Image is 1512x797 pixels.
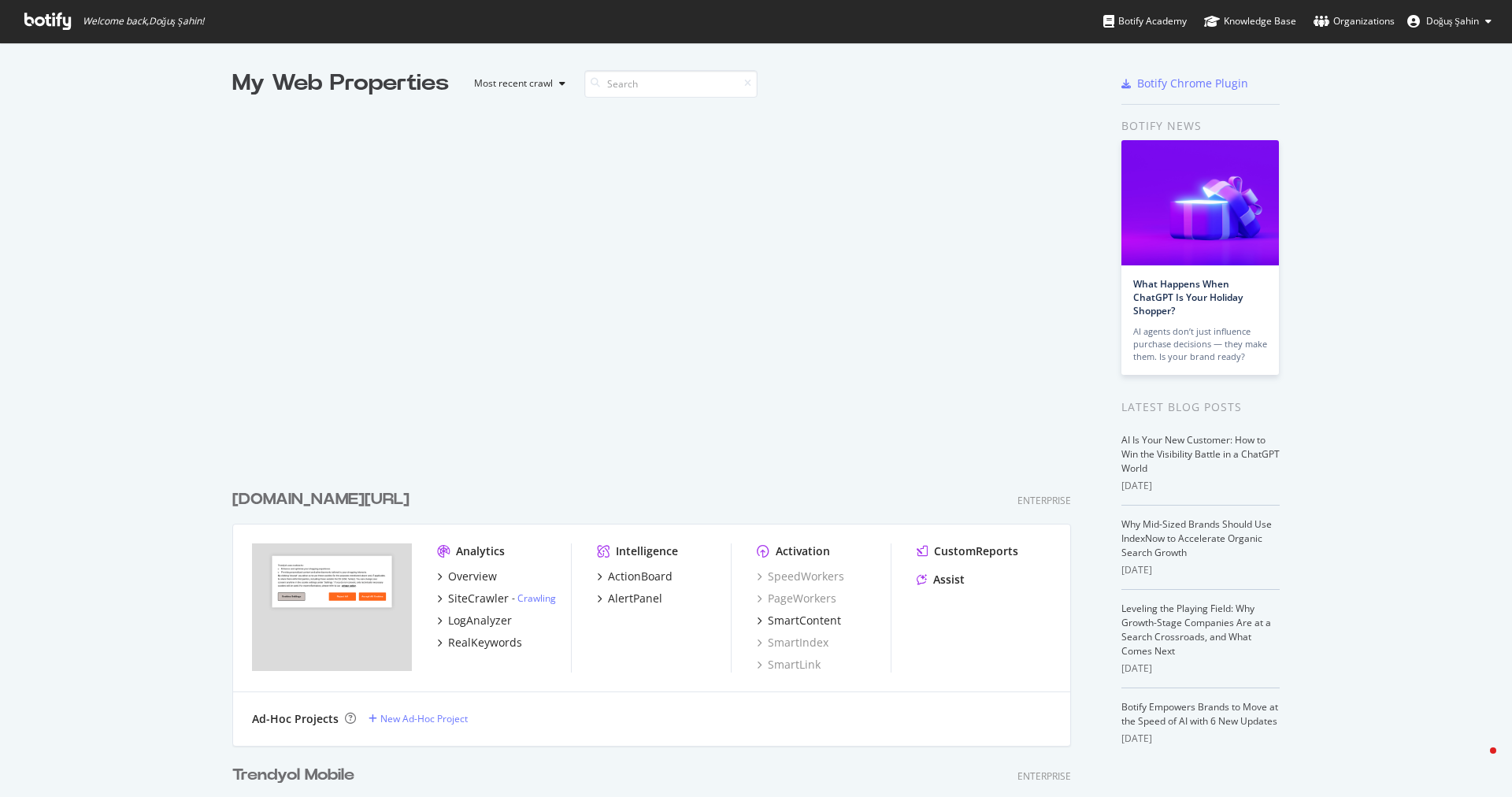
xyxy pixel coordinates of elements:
a: LogAnalyzer [437,613,512,628]
button: Most recent crawl [461,71,572,96]
div: [DATE] [1121,563,1280,577]
a: SmartIndex [757,635,828,651]
div: RealKeywords [448,635,522,651]
span: Doğuş Şahin [1426,14,1479,28]
a: Botify Chrome Plugin [1121,76,1248,91]
img: What Happens When ChatGPT Is Your Holiday Shopper? [1121,140,1279,265]
a: AI Is Your New Customer: How to Win the Visibility Battle in a ChatGPT World [1121,433,1280,475]
div: My Web Properties [232,68,449,99]
div: Ad-Hoc Projects [252,711,339,727]
span: Welcome back, Doğuş Şahin ! [83,15,204,28]
div: SmartContent [768,613,841,628]
div: CustomReports [934,543,1018,559]
div: Trendyol Mobile [232,764,354,787]
a: SpeedWorkers [757,569,844,584]
div: Analytics [456,543,505,559]
div: [DOMAIN_NAME][URL] [232,488,409,511]
a: Assist [917,572,965,588]
img: trendyol.com/ro [252,543,412,671]
a: Trendyol Mobile [232,764,361,787]
a: SmartContent [757,613,841,628]
div: - [512,591,556,605]
div: AlertPanel [608,591,662,606]
a: Crawling [517,591,556,605]
div: Organizations [1314,13,1395,29]
a: What Happens When ChatGPT Is Your Holiday Shopper? [1133,277,1243,317]
div: [DATE] [1121,662,1280,676]
div: AI agents don’t just influence purchase decisions — they make them. Is your brand ready? [1133,325,1267,363]
a: ActionBoard [597,569,673,584]
a: Leveling the Playing Field: Why Growth-Stage Companies Are at a Search Crossroads, and What Comes... [1121,602,1271,658]
div: Assist [933,572,965,588]
a: Overview [437,569,497,584]
input: Search [584,70,758,98]
a: [DOMAIN_NAME][URL] [232,488,416,511]
div: LogAnalyzer [448,613,512,628]
a: SiteCrawler- Crawling [437,591,556,606]
div: Enterprise [1017,494,1071,507]
div: Intelligence [616,543,678,559]
iframe: Intercom live chat [1458,743,1496,781]
div: Activation [776,543,830,559]
a: Why Mid-Sized Brands Should Use IndexNow to Accelerate Organic Search Growth [1121,517,1272,559]
div: Overview [448,569,497,584]
div: Botify news [1121,117,1280,135]
a: AlertPanel [597,591,662,606]
div: Knowledge Base [1204,13,1296,29]
a: Botify Empowers Brands to Move at the Speed of AI with 6 New Updates [1121,700,1278,728]
button: Doğuş Şahin [1395,9,1504,34]
div: ActionBoard [608,569,673,584]
div: [DATE] [1121,479,1280,493]
div: New Ad-Hoc Project [380,712,468,725]
a: RealKeywords [437,635,522,651]
a: SmartLink [757,657,821,673]
div: Botify Academy [1103,13,1187,29]
div: Latest Blog Posts [1121,398,1280,416]
a: New Ad-Hoc Project [369,712,468,725]
div: [DATE] [1121,732,1280,746]
div: Botify Chrome Plugin [1137,76,1248,91]
a: CustomReports [917,543,1018,559]
div: Enterprise [1017,769,1071,783]
div: SiteCrawler [448,591,509,606]
div: Most recent crawl [474,79,553,88]
a: PageWorkers [757,591,836,606]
